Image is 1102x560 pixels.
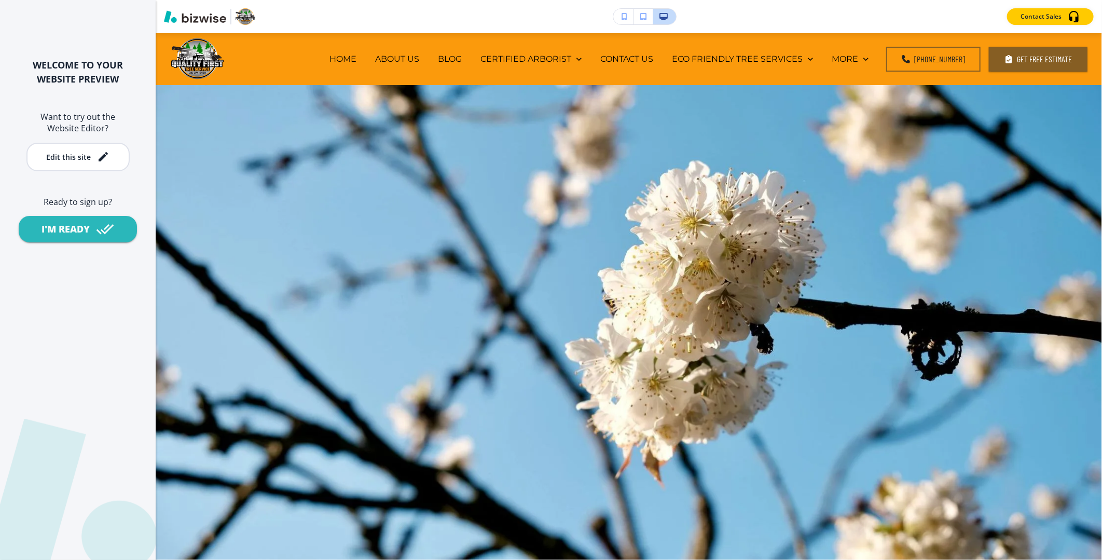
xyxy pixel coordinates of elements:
p: Contact Sales [1021,12,1062,21]
p: HOME [329,53,356,65]
div: I'M READY [42,223,90,236]
h6: Want to try out the Website Editor? [17,111,139,134]
h2: WELCOME TO YOUR WEBSITE PREVIEW [17,58,139,86]
button: Edit this site [26,143,130,171]
p: MORE [832,53,858,65]
div: Edit this site [46,153,91,161]
p: CONTACT US [600,53,653,65]
button: Get Free Estimate [989,47,1087,72]
button: Contact Sales [1007,8,1094,25]
a: [PHONE_NUMBER] [886,47,981,72]
img: Your Logo [236,8,255,25]
img: Quality First Tree Service [171,37,224,80]
p: BLOG [438,53,462,65]
p: ABOUT US [375,53,419,65]
p: ECO FRIENDLY TREE SERVICES [672,53,803,65]
button: I'M READY [19,216,137,242]
p: CERTIFIED ARBORIST [480,53,571,65]
img: Bizwise Logo [164,10,226,23]
h6: Ready to sign up? [17,196,139,208]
